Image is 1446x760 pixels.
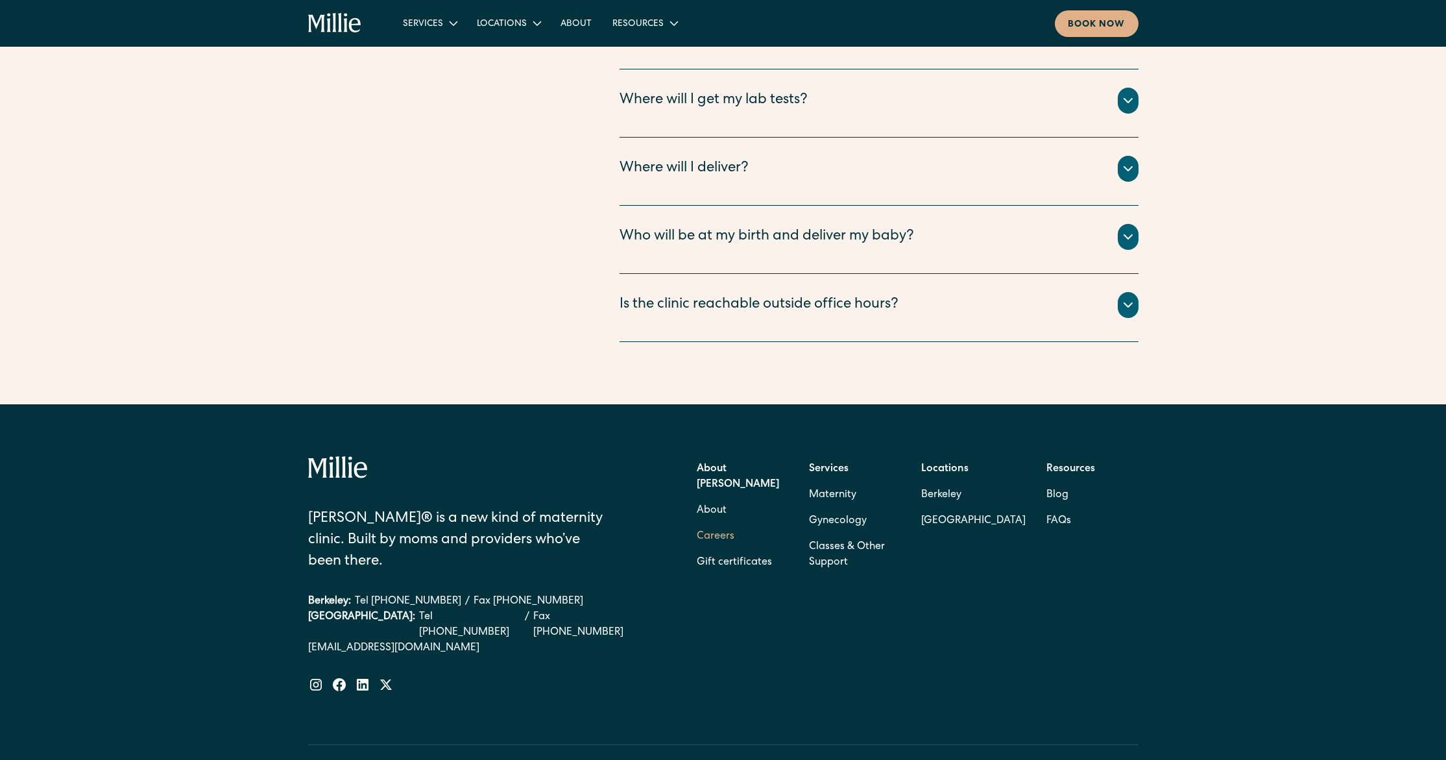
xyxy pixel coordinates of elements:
a: Classes & Other Support [809,534,900,576]
a: About [697,498,727,524]
a: About [550,12,602,34]
div: Book now [1068,18,1126,32]
a: Tel [PHONE_NUMBER] [355,594,461,609]
div: Locations [477,18,527,31]
a: Gift certificates [697,550,772,576]
div: [GEOGRAPHIC_DATA]: [308,609,415,641]
strong: Locations [921,464,969,474]
div: [PERSON_NAME]® is a new kind of maternity clinic. Built by moms and providers who’ve been there. [308,509,614,573]
strong: Services [809,464,849,474]
div: / [465,594,470,609]
div: Locations [466,12,550,34]
div: Who will be at my birth and deliver my baby? [620,227,914,248]
div: Resources [612,18,664,31]
a: Fax [PHONE_NUMBER] [533,609,639,641]
a: Book now [1055,10,1139,37]
div: Is the clinic reachable outside office hours? [620,295,898,316]
a: home [308,13,362,34]
a: Careers [697,524,734,550]
a: Berkeley [921,482,1026,508]
a: Gynecology [809,508,867,534]
div: Services [392,12,466,34]
div: Where will I deliver? [620,158,749,180]
div: Where will I get my lab tests? [620,90,808,112]
strong: Resources [1046,464,1095,474]
a: Fax [PHONE_NUMBER] [474,594,583,609]
a: FAQs [1046,508,1071,534]
strong: About [PERSON_NAME] [697,464,779,490]
a: Tel [PHONE_NUMBER] [419,609,522,641]
a: Maternity [809,482,856,508]
a: [GEOGRAPHIC_DATA] [921,508,1026,534]
div: / [525,609,529,641]
div: Services [403,18,443,31]
div: Berkeley: [308,594,351,609]
a: Blog [1046,482,1068,508]
a: [EMAIL_ADDRESS][DOMAIN_NAME] [308,641,639,656]
div: Resources [602,12,687,34]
